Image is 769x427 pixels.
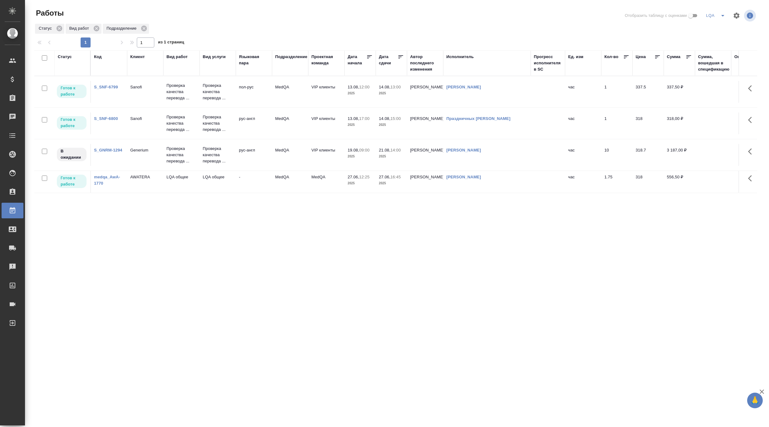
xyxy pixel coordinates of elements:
td: MedQA [272,171,308,193]
p: 14.08, [379,85,390,89]
div: Подразделение [275,54,307,60]
p: 09:00 [359,148,370,152]
p: Проверка качества перевода ... [166,82,196,101]
div: Ед. изм [568,54,583,60]
td: 337,50 ₽ [664,81,695,103]
div: Вид услуги [203,54,226,60]
p: 27.06, [348,175,359,179]
p: Готов к работе [61,85,83,97]
div: Исполнитель назначен, приступать к работе пока рано [56,147,87,162]
div: Исполнитель [446,54,474,60]
a: [PERSON_NAME] [446,85,481,89]
p: 12:25 [359,175,370,179]
p: Вид работ [69,25,91,32]
div: Дата начала [348,54,366,66]
td: 1.75 [601,171,633,193]
p: 14:00 [390,148,401,152]
td: 318 [633,171,664,193]
p: 15:00 [390,116,401,121]
span: Отобразить таблицу с оценками [625,12,687,19]
div: Исполнитель может приступить к работе [56,116,87,130]
td: [PERSON_NAME] [407,112,443,134]
div: Вид работ [166,54,188,60]
td: MedQA [272,112,308,134]
td: рус-англ [236,144,272,166]
td: [PERSON_NAME] [407,171,443,193]
td: рус-англ [236,112,272,134]
td: VIP клиенты [308,112,345,134]
a: S_GNRM-1294 [94,148,122,152]
p: 2025 [379,90,404,97]
td: - [236,171,272,193]
td: [PERSON_NAME] [407,81,443,103]
p: 16:45 [390,175,401,179]
div: Оценка [734,54,749,60]
p: 21.08, [379,148,390,152]
button: Здесь прячутся важные кнопки [744,112,759,127]
td: час [565,112,601,134]
div: Код [94,54,102,60]
td: час [565,81,601,103]
p: 2025 [348,122,373,128]
p: 13.08, [348,85,359,89]
div: Сумма [667,54,680,60]
td: VIP клиенты [308,144,345,166]
p: LQA общее [203,174,233,180]
p: 2025 [379,180,404,186]
td: пол-рус [236,81,272,103]
p: 2025 [348,90,373,97]
div: Исполнитель может приступить к работе [56,174,87,189]
td: MedQA [272,144,308,166]
td: 3 187,00 ₽ [664,144,695,166]
span: Настроить таблицу [729,8,744,23]
button: Здесь прячутся важные кнопки [744,81,759,96]
p: Проверка качества перевода ... [203,114,233,133]
div: Цена [636,54,646,60]
p: 2025 [348,180,373,186]
p: 12:00 [359,85,370,89]
div: Подразделение [103,24,149,34]
td: 556,50 ₽ [664,171,695,193]
div: Вид работ [66,24,102,34]
td: MedQA [272,81,308,103]
button: Здесь прячутся важные кнопки [744,144,759,159]
p: Generium [130,147,160,153]
button: 🙏 [747,393,763,408]
td: [PERSON_NAME] [407,144,443,166]
td: MedQA [308,171,345,193]
span: 🙏 [750,394,760,407]
div: Сумма, вошедшая в спецификацию [698,54,729,72]
p: 14.08, [379,116,390,121]
td: 337.5 [633,81,664,103]
p: 13.08, [348,116,359,121]
p: Проверка качества перевода ... [203,146,233,164]
div: Языковая пара [239,54,269,66]
p: 17:00 [359,116,370,121]
td: час [565,144,601,166]
a: [PERSON_NAME] [446,148,481,152]
p: 13:00 [390,85,401,89]
p: Готов к работе [61,117,83,129]
p: Sanofi [130,116,160,122]
p: Статус [39,25,54,32]
p: AWATERA [130,174,160,180]
td: 10 [601,144,633,166]
div: Проектная команда [311,54,341,66]
td: 318 [633,112,664,134]
p: Проверка качества перевода ... [203,82,233,101]
p: Проверка качества перевода ... [166,146,196,164]
p: Проверка качества перевода ... [166,114,196,133]
p: LQA общее [166,174,196,180]
a: S_SNF-6800 [94,116,118,121]
span: Посмотреть информацию [744,10,757,22]
a: [PERSON_NAME] [446,175,481,179]
p: Готов к работе [61,175,83,187]
td: 1 [601,81,633,103]
div: Кол-во [604,54,618,60]
td: 318.7 [633,144,664,166]
td: 1 [601,112,633,134]
div: Клиент [130,54,145,60]
td: 318,00 ₽ [664,112,695,134]
p: Подразделение [107,25,139,32]
a: S_SNF-6799 [94,85,118,89]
